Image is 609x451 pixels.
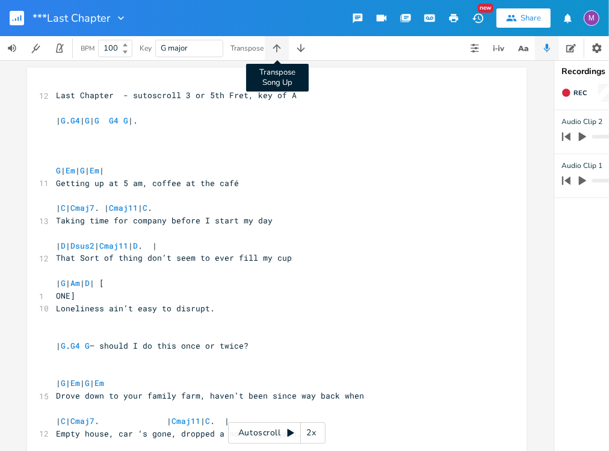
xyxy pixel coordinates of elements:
[143,202,147,213] span: C
[228,422,326,444] div: Autoscroll
[94,378,104,388] span: Em
[70,202,94,213] span: Cmaj7
[56,115,138,126] span: | . | | |.
[61,415,66,426] span: C
[557,83,592,102] button: Rec
[496,8,551,28] button: Share
[109,115,119,126] span: G4
[81,45,94,52] div: BPM
[56,165,104,176] span: | | | |
[85,340,90,351] span: G
[584,4,599,32] button: M
[61,202,66,213] span: C
[61,278,66,288] span: G
[85,378,90,388] span: G
[70,340,80,351] span: G4
[109,202,138,213] span: Cmaj11
[56,215,273,226] span: Taking time for company before I start my day
[85,278,90,288] span: D
[56,252,292,263] span: That Sort of thing don’t seem to ever fill my cup
[56,290,75,301] span: ONE]
[230,45,264,52] div: Transpose
[90,165,99,176] span: Em
[56,390,364,401] span: Drove down to your family farm, haven’t been since way back when
[70,378,80,388] span: Em
[205,415,210,426] span: C
[561,116,602,128] span: Audio Clip 2
[70,115,80,126] span: G4
[56,340,249,351] span: | . – should I do this once or twice?
[56,278,104,288] span: | | | | [
[301,422,323,444] div: 2x
[172,415,200,426] span: Cmaj11
[56,303,215,314] span: Loneliness ain’t easy to disrupt.
[466,7,490,29] button: New
[32,13,110,23] span: ***Last Chapter
[56,240,157,251] span: | | | | . |
[573,89,587,98] span: Rec
[161,43,188,54] span: G major
[61,378,66,388] span: G
[80,165,85,176] span: G
[56,165,61,176] span: G
[478,4,493,13] div: New
[133,240,138,251] span: D
[61,115,66,126] span: G
[99,240,128,251] span: Cmaj11
[56,378,104,388] span: | | | |
[85,115,90,126] span: G
[70,278,80,288] span: Am
[61,340,66,351] span: G
[94,115,99,126] span: G
[70,240,94,251] span: Dsus2
[521,13,541,23] div: Share
[56,415,229,426] span: | | . | | . |
[66,165,75,176] span: Em
[56,202,152,213] span: | | . | | .
[140,45,152,52] div: Key
[61,240,66,251] span: D
[56,428,301,439] span: Empty house, car ‘s gone, dropped a note yet again.
[265,36,289,60] button: Transpose Song Up
[70,415,94,426] span: Cmaj7
[584,10,599,26] div: melindameshad
[56,90,297,101] span: Last Chapter - sutoscroll 3 or 5th Fret, key of A
[123,115,128,126] span: G
[56,178,239,188] span: Getting up at 5 am, coffee at the café
[561,160,602,172] span: Audio Clip 1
